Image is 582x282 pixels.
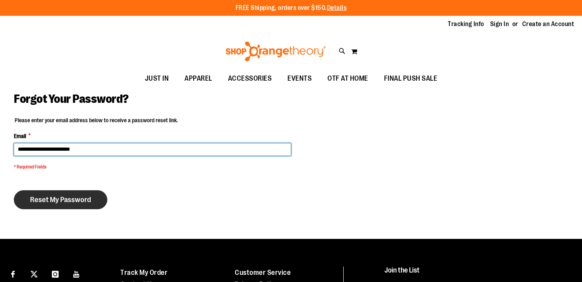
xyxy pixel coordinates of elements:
a: Visit our X page [27,267,41,280]
span: Email [14,132,26,140]
a: Tracking Info [448,20,484,28]
img: Twitter [30,271,38,278]
h4: Join the List [384,267,567,281]
a: EVENTS [280,70,320,88]
a: Sign In [490,20,509,28]
span: Forgot Your Password? [14,92,129,106]
span: FINAL PUSH SALE [384,70,437,87]
a: Customer Service [235,269,291,276]
span: EVENTS [287,70,312,87]
a: Create an Account [522,20,574,28]
span: Reset My Password [30,195,91,204]
a: FINAL PUSH SALE [376,70,445,88]
button: Reset My Password [14,190,107,209]
a: Visit our Youtube page [70,267,84,280]
span: * Required Fields [14,164,291,170]
span: APPAREL [184,70,212,87]
span: ACCESSORIES [228,70,272,87]
img: Shop Orangetheory [224,42,327,61]
p: FREE Shipping, orders over $150. [236,4,347,13]
a: Visit our Instagram page [48,267,62,280]
a: JUST IN [137,70,177,88]
span: OTF AT HOME [327,70,368,87]
a: OTF AT HOME [320,70,376,88]
a: Track My Order [120,269,167,276]
a: Details [327,4,347,11]
a: APPAREL [177,70,220,88]
legend: Please enter your email address below to receive a password reset link. [14,116,179,124]
a: ACCESSORIES [220,70,280,88]
span: JUST IN [145,70,169,87]
a: Visit our Facebook page [6,267,20,280]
